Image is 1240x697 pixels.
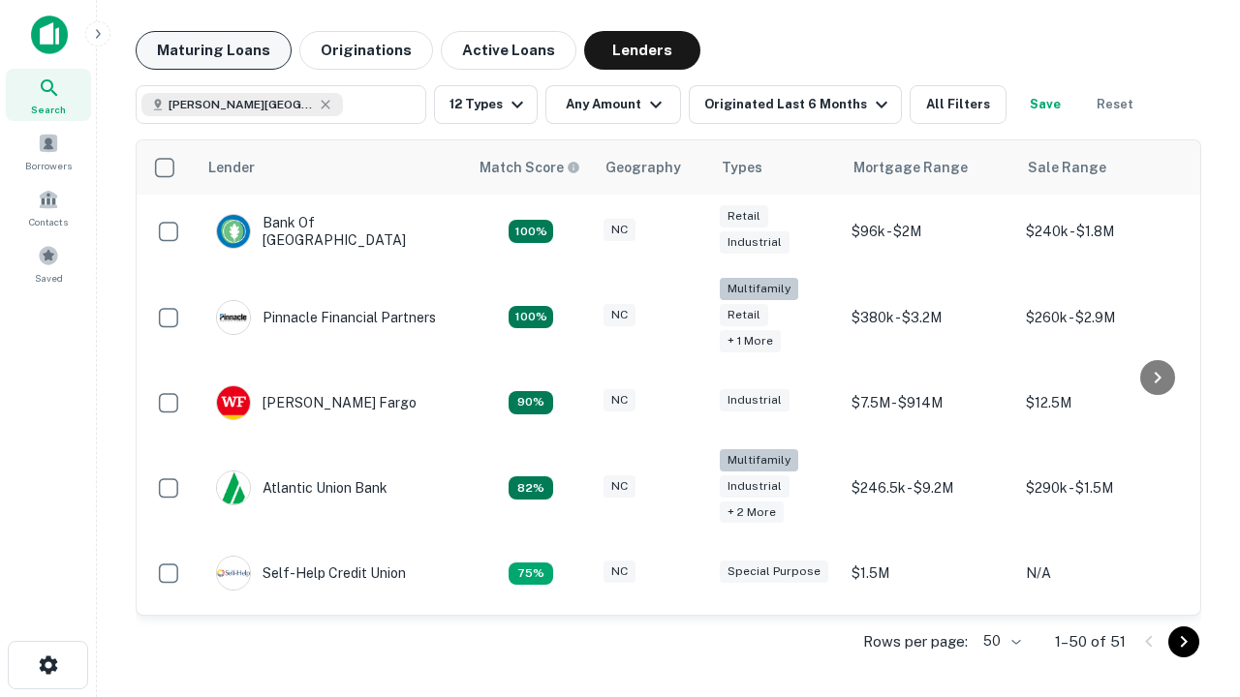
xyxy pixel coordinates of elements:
div: Matching Properties: 12, hasApolloMatch: undefined [509,391,553,414]
div: Types [722,156,762,179]
button: Lenders [584,31,700,70]
div: Self-help Credit Union [216,556,406,591]
span: [PERSON_NAME][GEOGRAPHIC_DATA], [GEOGRAPHIC_DATA] [169,96,314,113]
th: Lender [197,140,468,195]
img: picture [217,215,250,248]
div: NC [604,475,635,498]
div: Industrial [720,231,790,254]
span: Borrowers [25,158,72,173]
div: Sale Range [1028,156,1106,179]
div: 50 [976,627,1024,655]
button: Maturing Loans [136,31,292,70]
td: $240k - $1.8M [1016,195,1191,268]
span: Search [31,102,66,117]
div: NC [604,219,635,241]
th: Mortgage Range [842,140,1016,195]
a: Search [6,69,91,121]
div: Multifamily [720,278,798,300]
div: Bank Of [GEOGRAPHIC_DATA] [216,214,449,249]
th: Types [710,140,842,195]
button: Any Amount [545,85,681,124]
iframe: Chat Widget [1143,480,1240,573]
div: Matching Properties: 24, hasApolloMatch: undefined [509,306,553,329]
td: $7.5M - $914M [842,366,1016,439]
div: NC [604,389,635,411]
div: Mortgage Range [853,156,968,179]
div: Pinnacle Financial Partners [216,300,436,335]
div: NC [604,304,635,326]
a: Contacts [6,181,91,233]
div: Matching Properties: 10, hasApolloMatch: undefined [509,562,553,586]
div: Retail [720,304,768,326]
td: $96k - $2M [842,195,1016,268]
a: Saved [6,237,91,289]
div: Special Purpose [720,561,828,583]
td: $12.5M [1016,366,1191,439]
div: NC [604,561,635,583]
th: Sale Range [1016,140,1191,195]
h6: Match Score [480,157,576,178]
img: capitalize-icon.png [31,15,68,54]
div: Originated Last 6 Months [704,93,893,116]
a: Borrowers [6,125,91,177]
img: picture [217,557,250,590]
div: Lender [208,156,255,179]
td: N/A [1016,536,1191,610]
div: Matching Properties: 14, hasApolloMatch: undefined [509,220,553,243]
div: + 1 more [720,330,781,352]
div: Retail [720,205,768,227]
p: Rows per page: [863,630,968,653]
button: Originations [299,31,433,70]
button: Go to next page [1168,626,1199,657]
p: 1–50 of 51 [1055,630,1126,653]
button: Originated Last 6 Months [689,85,902,124]
button: Reset [1084,85,1146,124]
button: All Filters [910,85,1007,124]
div: [PERSON_NAME] Fargo [216,385,417,420]
td: $246.5k - $9.2M [842,439,1016,537]
div: Industrial [720,389,790,411]
td: $260k - $2.9M [1016,268,1191,366]
th: Capitalize uses an advanced AI algorithm to match your search with the best lender. The match sco... [468,140,594,195]
img: picture [217,471,250,504]
div: Multifamily [720,449,798,471]
td: $380k - $3.2M [842,268,1016,366]
span: Saved [35,270,63,286]
div: Geography [605,156,681,179]
div: Capitalize uses an advanced AI algorithm to match your search with the best lender. The match sco... [480,157,580,178]
button: 12 Types [434,85,538,124]
button: Active Loans [441,31,576,70]
div: Matching Properties: 11, hasApolloMatch: undefined [509,476,553,500]
img: picture [217,386,250,419]
td: $290k - $1.5M [1016,439,1191,537]
img: picture [217,301,250,334]
td: $1.5M [842,536,1016,610]
div: Industrial [720,475,790,498]
div: Atlantic Union Bank [216,470,387,505]
div: + 2 more [720,501,784,524]
span: Contacts [29,214,68,229]
th: Geography [594,140,710,195]
button: Save your search to get updates of matches that match your search criteria. [1014,85,1076,124]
